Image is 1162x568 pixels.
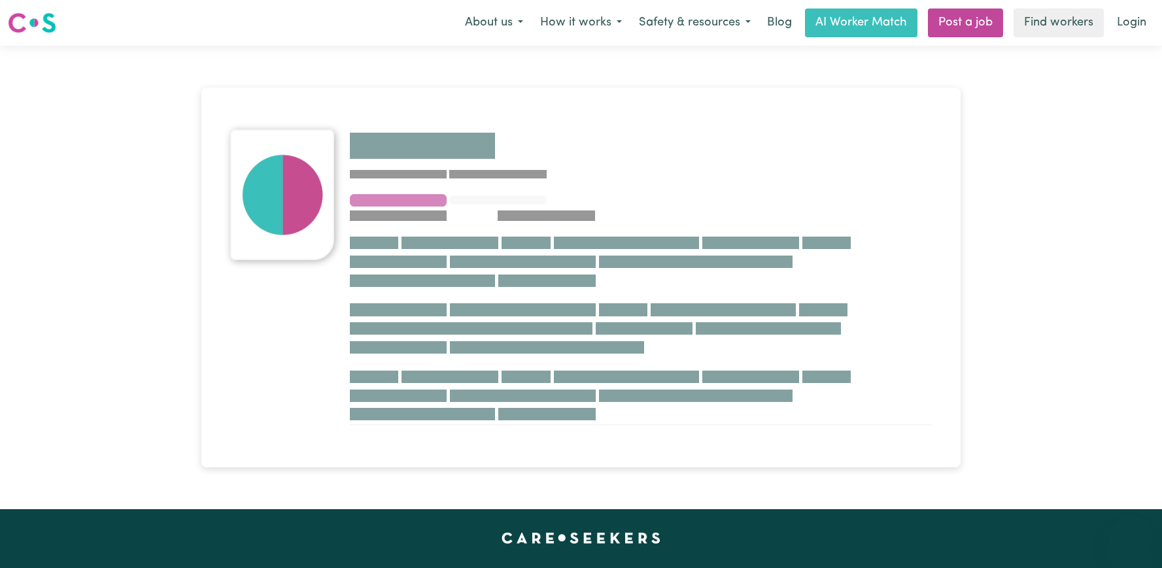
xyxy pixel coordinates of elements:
[1109,8,1154,37] a: Login
[759,8,800,37] a: Blog
[456,9,532,37] button: About us
[502,533,660,543] a: Careseekers home page
[8,11,56,35] img: Careseekers logo
[630,9,759,37] button: Safety & resources
[805,8,917,37] a: AI Worker Match
[928,8,1003,37] a: Post a job
[1014,8,1104,37] a: Find workers
[1110,516,1152,558] iframe: Button to launch messaging window
[532,9,630,37] button: How it works
[8,8,56,38] a: Careseekers logo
